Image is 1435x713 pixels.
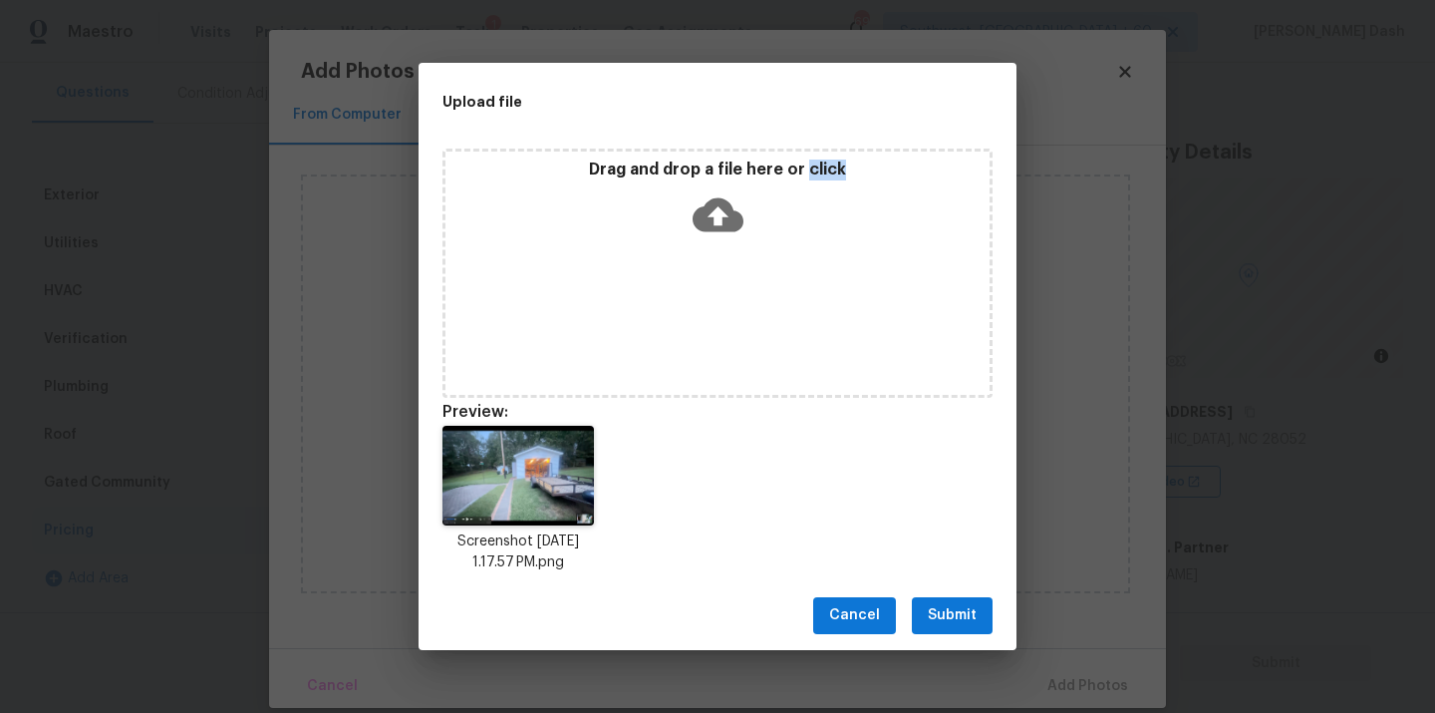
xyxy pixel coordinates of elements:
[442,426,594,526] img: j8MhA5xzO4RzwAAAABJRU5ErkJggg==
[442,532,594,573] p: Screenshot [DATE] 1.17.57 PM.png
[445,160,990,180] p: Drag and drop a file here or click
[912,597,993,634] button: Submit
[813,597,896,634] button: Cancel
[442,91,903,113] h2: Upload file
[928,603,977,628] span: Submit
[829,603,880,628] span: Cancel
